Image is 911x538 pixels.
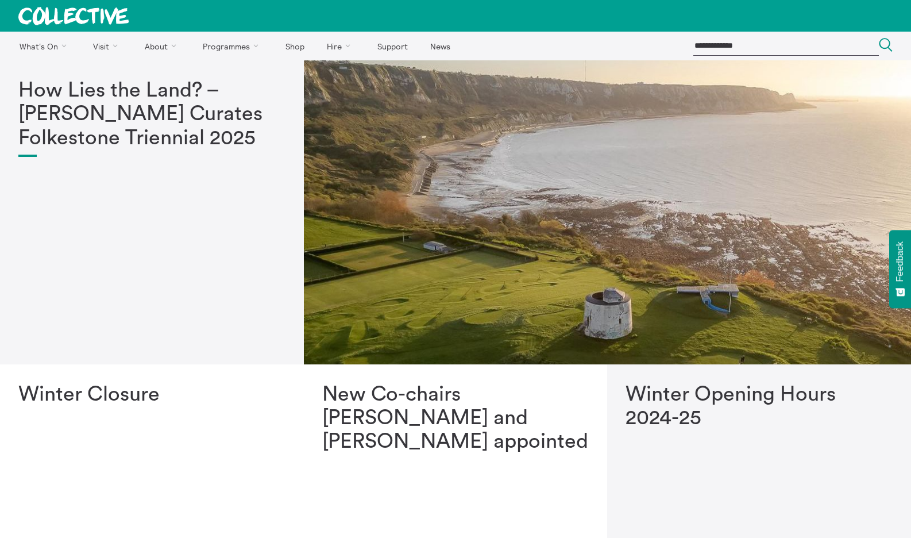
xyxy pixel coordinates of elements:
[9,32,81,60] a: What's On
[626,383,893,431] h1: Winter Opening Hours 2024-25
[134,32,191,60] a: About
[193,32,273,60] a: Programmes
[367,32,418,60] a: Support
[18,383,285,406] h1: Winter Closure
[275,32,314,60] a: Shop
[322,383,589,454] h1: New Co-chairs [PERSON_NAME] and [PERSON_NAME] appointed
[895,241,905,282] span: Feedback
[317,32,365,60] a: Hire
[420,32,460,60] a: News
[18,79,285,150] h1: How Lies the Land? – [PERSON_NAME] Curates Folkestone Triennial 2025
[83,32,133,60] a: Visit
[889,230,911,308] button: Feedback - Show survey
